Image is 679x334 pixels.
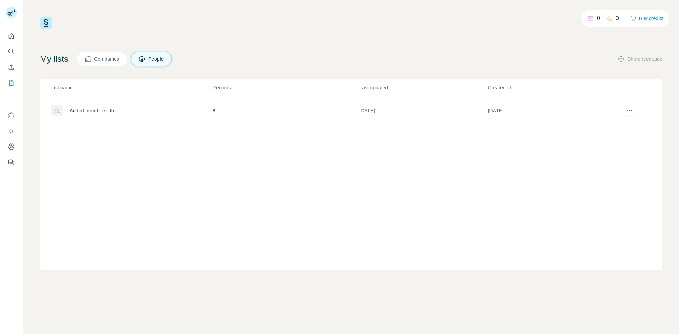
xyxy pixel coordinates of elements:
p: Records [213,84,359,91]
p: 0 [597,14,600,23]
div: Added from LinkedIn [70,107,115,114]
button: Search [6,45,17,58]
h4: My lists [40,53,68,65]
button: Use Surfe on LinkedIn [6,109,17,122]
button: Share feedback [617,55,662,63]
button: Buy credits [631,13,663,23]
p: Created at [488,84,616,91]
p: Last updated [359,84,487,91]
p: 0 [616,14,619,23]
span: Companies [94,55,120,63]
button: My lists [6,76,17,89]
p: List name [51,84,212,91]
button: Dashboard [6,140,17,153]
td: 8 [212,96,359,125]
button: Use Surfe API [6,125,17,137]
button: Feedback [6,156,17,169]
td: [DATE] [488,96,616,125]
button: Enrich CSV [6,61,17,74]
img: Surfe Logo [40,17,52,29]
button: Quick start [6,30,17,42]
span: People [148,55,164,63]
td: [DATE] [359,96,487,125]
button: actions [624,105,635,116]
